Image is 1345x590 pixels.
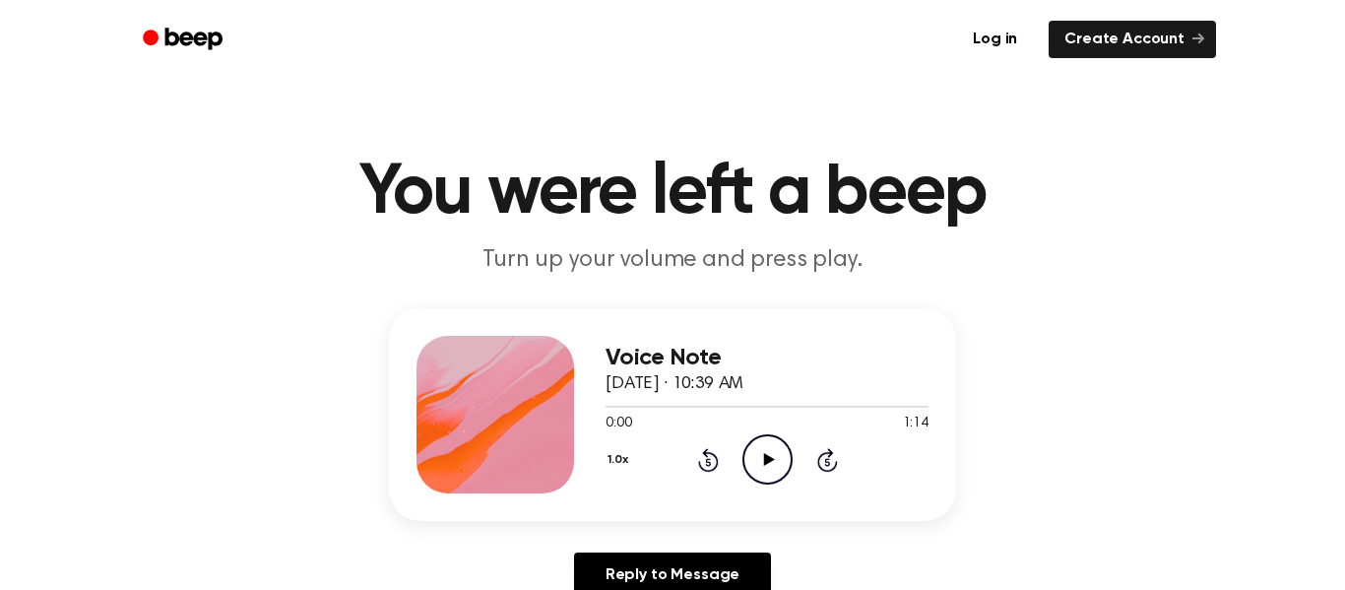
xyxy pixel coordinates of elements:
button: 1.0x [606,443,635,477]
a: Beep [129,21,240,59]
span: [DATE] · 10:39 AM [606,375,743,393]
span: 1:14 [903,414,929,434]
h1: You were left a beep [168,158,1177,229]
p: Turn up your volume and press play. [294,244,1051,277]
span: 0:00 [606,414,631,434]
a: Create Account [1049,21,1216,58]
a: Log in [953,17,1037,62]
h3: Voice Note [606,345,929,371]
